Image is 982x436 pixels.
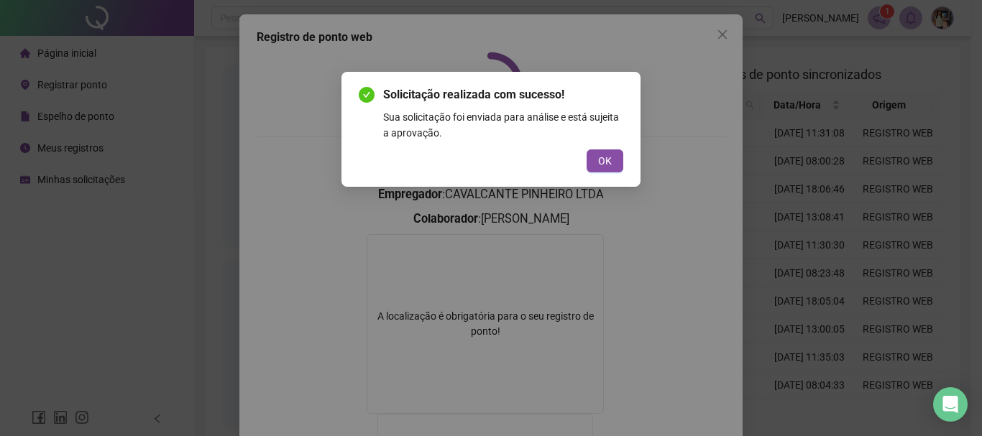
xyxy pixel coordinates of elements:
button: OK [587,149,623,172]
span: Solicitação realizada com sucesso! [383,86,623,103]
div: Sua solicitação foi enviada para análise e está sujeita a aprovação. [383,109,623,141]
span: OK [598,153,612,169]
div: Open Intercom Messenger [933,387,968,422]
span: check-circle [359,87,375,103]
